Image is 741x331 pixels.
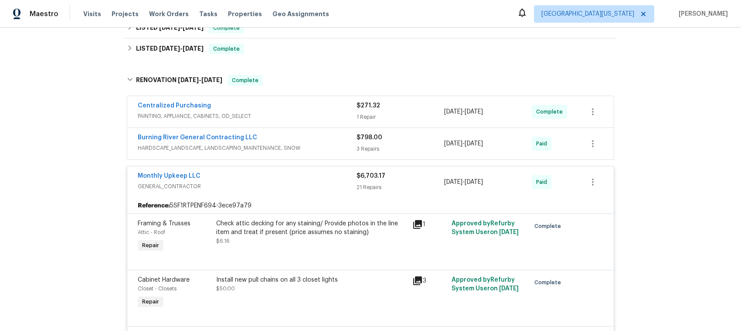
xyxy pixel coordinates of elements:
span: Complete [534,278,564,287]
span: [DATE] [159,24,180,31]
div: Install new pull chains on all 3 closet lights [216,276,407,284]
span: $798.00 [357,134,382,141]
span: [PERSON_NAME] [675,10,728,18]
h6: LISTED [136,23,204,33]
span: - [159,45,204,52]
span: [DATE] [183,24,204,31]
div: 1 [412,219,446,230]
span: - [178,77,222,83]
div: 1 Repair [357,113,444,121]
b: Reference: [138,201,170,210]
span: Complete [210,24,243,32]
span: Paid [536,139,551,148]
span: Repair [139,297,163,306]
div: 3 [412,276,446,286]
div: 3 Repairs [357,145,444,153]
a: Burning River General Contracting LLC [138,134,257,141]
span: [DATE] [444,109,462,115]
span: - [159,24,204,31]
span: Paid [536,178,551,186]
span: Tasks [199,11,218,17]
span: Approved by Refurby System User on [452,277,519,292]
span: [DATE] [183,45,204,52]
span: Maestro [30,10,58,18]
span: $6,703.17 [357,173,385,179]
span: Visits [83,10,101,18]
span: - [444,107,483,116]
span: $6.16 [216,238,230,244]
span: - [444,139,483,148]
div: RENOVATION [DATE]-[DATE]Complete [124,66,617,94]
span: [DATE] [201,77,222,83]
span: [DATE] [444,141,462,147]
div: Check attic decking for any staining/ Provide photos in the line item and treat if present (price... [216,219,407,237]
span: PAINTING, APPLIANCE, CABINETS, OD_SELECT [138,112,357,121]
span: [DATE] [465,179,483,185]
span: Properties [228,10,262,18]
span: Complete [536,107,566,116]
a: Monthly Upkeep LLC [138,173,201,179]
span: Cabinet Hardware [138,277,190,283]
span: Closet - Closets [138,286,177,291]
span: [DATE] [465,141,483,147]
span: [DATE] [444,179,462,185]
span: [DATE] [465,109,483,115]
span: Work Orders [149,10,189,18]
span: Repair [139,241,163,250]
span: $271.32 [357,103,380,109]
span: GENERAL_CONTRACTOR [138,182,357,191]
span: - [444,178,483,186]
span: [DATE] [178,77,199,83]
span: Complete [228,76,262,85]
div: LISTED [DATE]-[DATE]Complete [124,38,617,59]
div: 21 Repairs [357,183,444,192]
h6: LISTED [136,44,204,54]
h6: RENOVATION [136,75,222,86]
span: [GEOGRAPHIC_DATA][US_STATE] [541,10,634,18]
span: $50.00 [216,286,235,291]
span: Approved by Refurby System User on [452,221,519,235]
span: Projects [112,10,139,18]
div: 5SF1RTPENF694-3ece97a79 [127,198,614,214]
span: Complete [534,222,564,231]
span: [DATE] [499,286,519,292]
span: Framing & Trusses [138,221,190,227]
span: [DATE] [499,229,519,235]
span: Geo Assignments [272,10,329,18]
div: LISTED [DATE]-[DATE]Complete [124,17,617,38]
span: HARDSCAPE_LANDSCAPE, LANDSCAPING_MAINTENANCE, SNOW [138,144,357,152]
span: [DATE] [159,45,180,52]
span: Complete [210,45,243,53]
a: Centralized Purchasing [138,103,211,109]
span: Attic - Roof [138,230,165,235]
